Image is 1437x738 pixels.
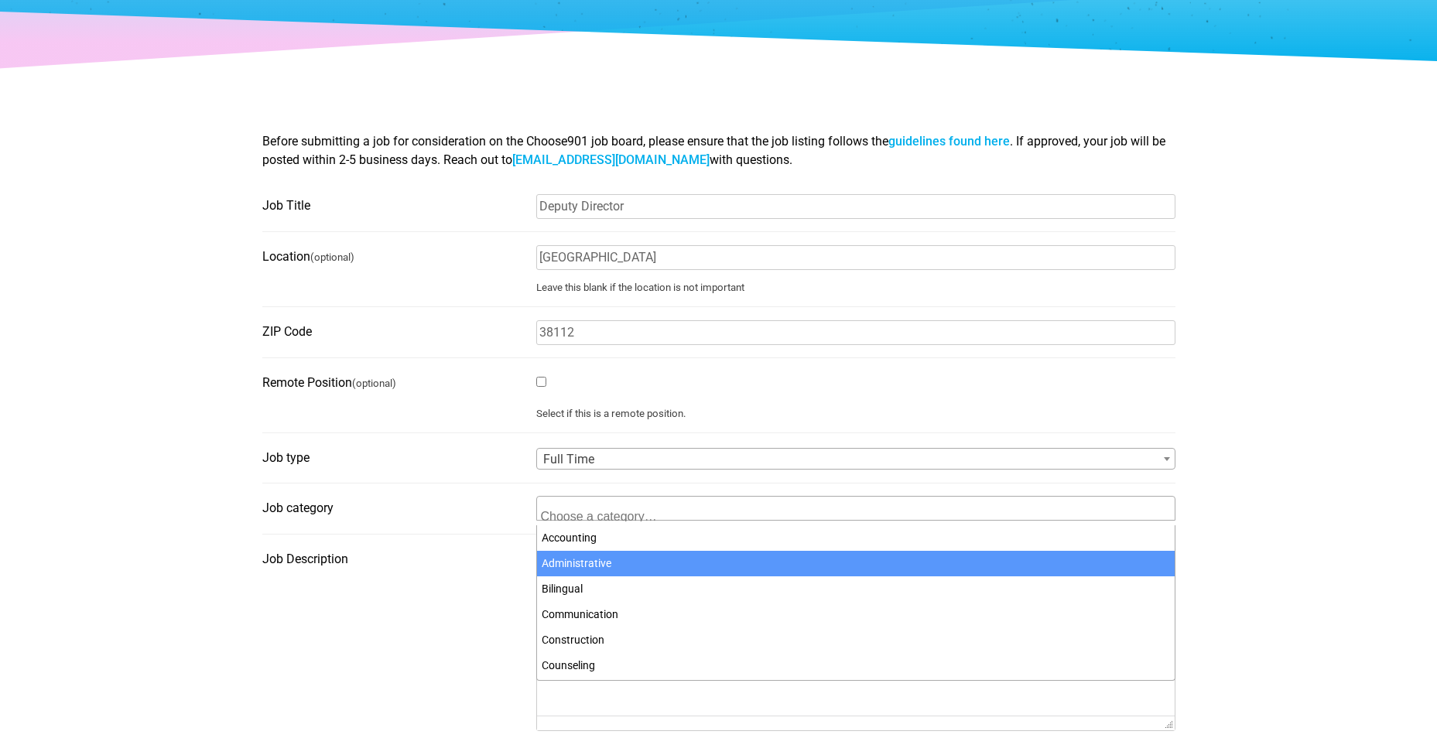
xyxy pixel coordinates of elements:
[537,678,1175,704] li: Creative
[537,576,1175,602] li: Bilingual
[537,551,1175,576] li: Administrative
[537,525,1175,551] li: Accounting
[262,446,527,470] label: Job type
[262,319,527,344] label: ZIP Code
[262,134,1165,167] span: Before submitting a job for consideration on the Choose901 job board, please ensure that the job ...
[352,378,396,389] small: (optional)
[541,507,691,521] textarea: Search
[537,449,1175,470] span: Full Time
[536,408,1175,420] small: Select if this is a remote position.
[262,547,527,572] label: Job Description
[262,496,527,521] label: Job category
[536,448,1175,470] span: Full Time
[536,282,1175,294] small: Leave this blank if the location is not important
[536,245,1175,270] input: e.g. “Memphis”
[537,653,1175,678] li: Counseling
[310,251,354,263] small: (optional)
[888,134,1010,149] a: guidelines found here
[262,193,527,218] label: Job Title
[537,602,1175,627] li: Communication
[512,152,710,167] a: [EMAIL_ADDRESS][DOMAIN_NAME]
[262,371,527,396] label: Remote Position
[537,627,1175,653] li: Construction
[262,244,527,270] label: Location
